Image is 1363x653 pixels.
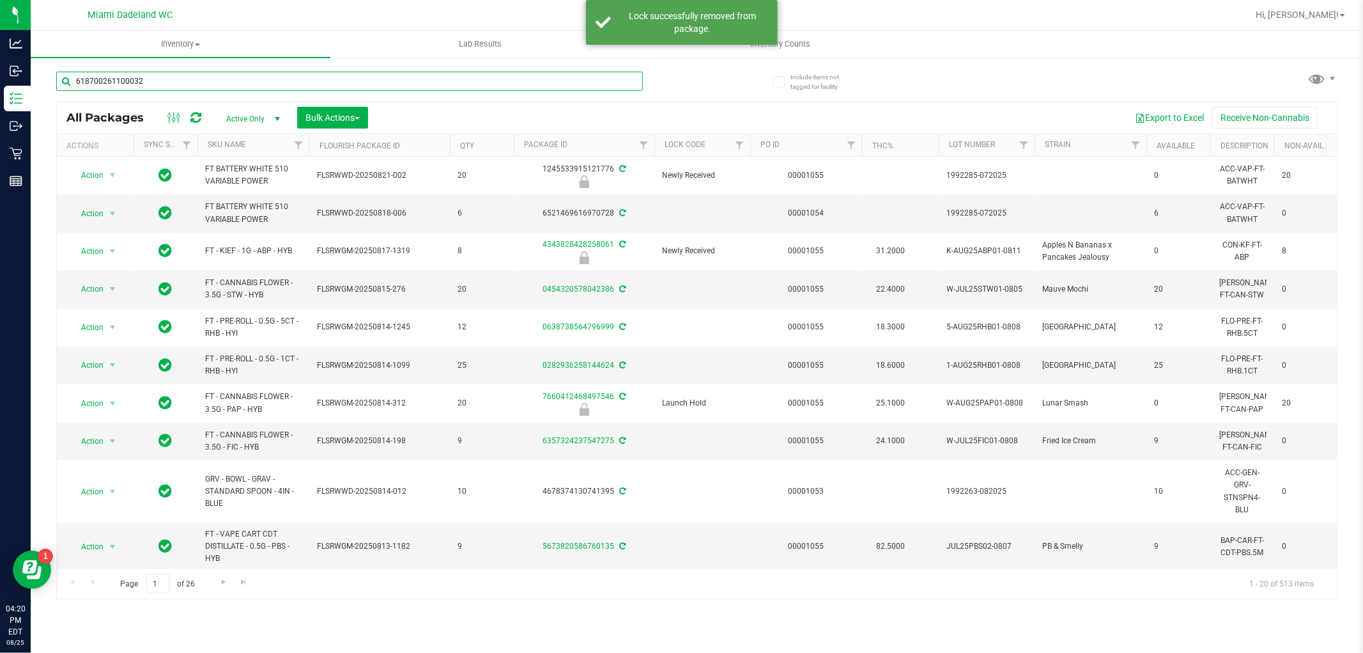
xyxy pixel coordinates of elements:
a: Strain [1045,140,1071,149]
span: Apples N Bananas x Pancakes Jealousy [1042,239,1139,264]
span: Bulk Actions [305,113,360,123]
inline-svg: Inbound [10,65,22,77]
a: Inventory [31,31,330,58]
a: 00001055 [789,171,824,180]
button: Receive Non-Cannabis [1212,107,1318,129]
span: FT BATTERY WHITE 510 VARIABLE POWER [205,163,302,187]
div: Newly Received [512,175,656,188]
a: Lab Results [330,31,630,58]
span: FT BATTERY WHITE 510 VARIABLE POWER [205,201,302,225]
span: FLSRWWD-20250818-006 [317,207,442,219]
div: ACC-VAP-FT-BATWHT [1218,200,1267,226]
a: Non-Available [1284,141,1341,150]
span: 0 [1282,321,1330,333]
a: Go to the next page [214,574,233,591]
span: Action [70,483,104,501]
inline-svg: Outbound [10,120,22,132]
span: In Sync [159,482,173,500]
span: 0 [1282,435,1330,447]
span: 6 [458,207,506,219]
a: 00001055 [789,542,824,551]
span: 20 [458,397,506,409]
div: BAP-CAR-FT-CDT-PBS.5M [1218,533,1267,560]
span: Sync from Compliance System [617,322,626,331]
span: FLSRWGM-20250814-312 [317,397,442,409]
button: Export to Excel [1127,107,1212,129]
span: FT - PRE-ROLL - 0.5G - 1CT - RHB - HYI [205,353,302,377]
span: Lunar Smash [1042,397,1139,409]
span: FT - CANNABIS FLOWER - 3.5G - PAP - HYB [205,391,302,415]
span: JUL25PBS02-0807 [946,540,1027,553]
span: 1992285-072025 [946,169,1027,182]
span: 1 - 20 of 513 items [1239,574,1324,593]
div: FLO-PRE-FT-RHB.1CT [1218,352,1267,379]
span: 82.5000 [870,537,911,556]
div: FLO-PRE-FT-RHB.5CT [1218,314,1267,341]
span: Inventory Counts [733,38,828,50]
span: [GEOGRAPHIC_DATA] [1042,359,1139,372]
span: 10 [1154,485,1203,498]
span: select [105,483,121,501]
span: 9 [458,540,506,553]
span: In Sync [159,166,173,184]
span: 9 [1154,540,1203,553]
a: Filter [176,134,197,156]
a: 7660412468497546 [543,392,614,401]
span: select [105,280,121,298]
a: Filter [1125,134,1146,156]
span: 24.1000 [870,432,911,450]
a: 00001055 [789,246,824,255]
a: Lot Number [949,140,995,149]
a: Filter [288,134,309,156]
input: Search Package ID, Item Name, SKU, Lot or Part Number... [56,72,643,91]
inline-svg: Analytics [10,37,22,50]
span: FLSRWGM-20250814-1099 [317,359,442,372]
span: FT - VAPE CART CDT DISTILLATE - 0.5G - PBS - HYB [205,528,302,565]
span: In Sync [159,204,173,222]
span: FT - CANNABIS FLOWER - 3.5G - FIC - HYB [205,429,302,453]
span: Mauve Mochi [1042,283,1139,295]
span: 9 [458,435,506,447]
button: Bulk Actions [297,107,368,129]
span: 20 [1282,169,1330,182]
span: W-JUL25STW01-0805 [946,283,1027,295]
span: Launch Hold [662,397,743,409]
div: 4678374130741395 [512,485,656,498]
span: 25.1000 [870,394,911,413]
span: All Packages [66,111,157,125]
span: Newly Received [662,245,743,257]
span: 12 [1154,321,1203,333]
a: Lock Code [665,140,705,149]
span: FLSRWWD-20250814-012 [317,485,442,498]
div: [PERSON_NAME]-FT-CAN-PAP [1218,389,1267,416]
a: THC% [872,141,893,150]
div: Actions [66,141,128,150]
div: [PERSON_NAME]-FT-CAN-STW [1218,276,1267,303]
a: Filter [633,134,654,156]
a: Filter [729,134,750,156]
a: PO ID [760,140,780,149]
span: W-JUL25FIC01-0808 [946,435,1027,447]
span: 0 [1282,359,1330,372]
span: 20 [458,169,506,182]
span: Sync from Compliance System [617,285,626,294]
span: Action [70,280,104,298]
span: 20 [458,283,506,295]
span: 0 [1154,169,1203,182]
span: FT - PRE-ROLL - 0.5G - 5CT - RHB - HYI [205,315,302,340]
span: In Sync [159,432,173,450]
span: FLSRWGM-20250813-1182 [317,540,442,553]
span: K-AUG25ABP01-0811 [946,245,1027,257]
span: Sync from Compliance System [617,240,626,249]
a: 0454320578042386 [543,285,614,294]
span: Miami Dadeland WC [88,10,173,20]
input: 1 [146,574,169,594]
a: Filter [841,134,862,156]
span: Sync from Compliance System [617,487,626,496]
a: Inventory Counts [630,31,930,58]
span: select [105,538,121,556]
span: 22.4000 [870,280,911,299]
span: Action [70,538,104,556]
a: SKU Name [208,140,246,149]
